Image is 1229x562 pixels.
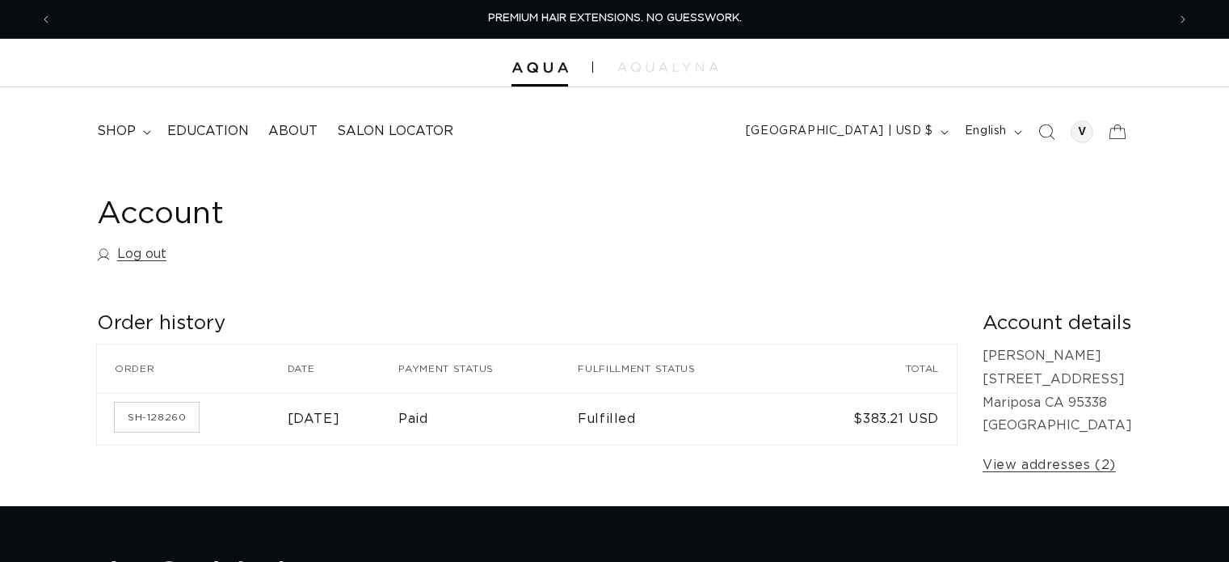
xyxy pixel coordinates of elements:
td: $383.21 USD [793,393,957,445]
span: shop [97,123,136,140]
th: Date [288,344,399,393]
img: Aqua Hair Extensions [511,62,568,74]
a: Log out [97,243,166,266]
td: Paid [398,393,578,445]
span: PREMIUM HAIR EXTENSIONS. NO GUESSWORK. [488,13,742,23]
span: English [965,123,1007,140]
p: [PERSON_NAME] [STREET_ADDRESS] Mariposa CA 95338 [GEOGRAPHIC_DATA] [983,344,1132,437]
span: About [268,123,318,140]
time: [DATE] [288,412,340,425]
a: Order number SH-128260 [115,403,199,432]
span: Education [167,123,249,140]
a: About [259,113,327,150]
th: Order [97,344,288,393]
button: Previous announcement [28,4,64,35]
h2: Account details [983,311,1132,336]
th: Total [793,344,957,393]
button: Next announcement [1165,4,1201,35]
span: Salon Locator [337,123,453,140]
img: aqualyna.com [617,62,718,72]
th: Payment status [398,344,578,393]
a: Education [158,113,259,150]
button: [GEOGRAPHIC_DATA] | USD $ [736,116,955,147]
span: [GEOGRAPHIC_DATA] | USD $ [746,123,933,140]
a: View addresses (2) [983,454,1116,477]
button: English [955,116,1029,147]
th: Fulfillment status [578,344,793,393]
h1: Account [97,195,1132,235]
a: Salon Locator [327,113,463,150]
summary: shop [87,113,158,150]
h2: Order history [97,311,957,336]
summary: Search [1029,114,1064,150]
td: Fulfilled [578,393,793,445]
